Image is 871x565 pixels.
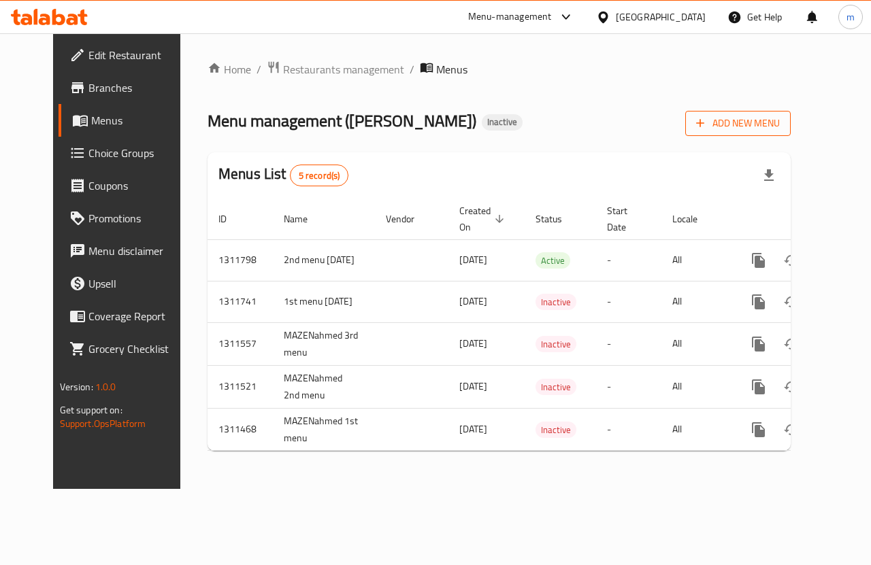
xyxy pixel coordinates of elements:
span: Vendor [386,211,432,227]
li: / [257,61,261,78]
div: Export file [753,159,785,192]
a: Coverage Report [59,300,199,332]
span: Coverage Report [88,308,188,324]
button: Change Status [775,328,808,360]
a: Coupons [59,169,199,202]
a: Support.OpsPlatform [60,415,146,432]
button: Change Status [775,371,808,403]
button: more [742,328,775,360]
td: 1311468 [208,408,273,451]
td: 2nd menu [DATE] [273,239,375,281]
div: Inactive [536,379,576,395]
span: Created On [459,203,508,235]
a: Choice Groups [59,137,199,169]
span: Inactive [536,379,576,395]
span: [DATE] [459,335,487,352]
div: Inactive [536,422,576,438]
a: Upsell [59,267,199,300]
div: Active [536,252,570,269]
span: m [847,10,855,24]
span: Add New Menu [696,115,780,132]
td: All [661,322,732,365]
span: [DATE] [459,292,487,310]
button: Change Status [775,286,808,318]
td: All [661,365,732,408]
span: Menus [436,61,467,78]
span: 5 record(s) [291,169,348,182]
button: more [742,413,775,446]
div: Inactive [536,294,576,310]
span: Coupons [88,177,188,194]
span: Upsell [88,275,188,292]
span: Inactive [536,337,576,352]
span: Active [536,253,570,269]
span: Menu management ( [PERSON_NAME] ) [208,105,476,136]
td: MAZENahmed 2nd menu [273,365,375,408]
span: Promotions [88,210,188,226]
td: - [596,408,661,451]
button: Add New Menu [685,111,791,136]
span: [DATE] [459,251,487,269]
div: [GEOGRAPHIC_DATA] [616,10,706,24]
a: Restaurants management [267,61,404,78]
a: Grocery Checklist [59,332,199,365]
div: Menu-management [468,9,552,25]
nav: breadcrumb [208,61,791,78]
td: 1311521 [208,365,273,408]
span: Edit Restaurant [88,47,188,63]
div: Inactive [482,114,523,131]
span: Inactive [482,116,523,128]
span: ID [218,211,244,227]
td: - [596,322,661,365]
span: Choice Groups [88,145,188,161]
span: Inactive [536,422,576,438]
td: MAZENahmed 3rd menu [273,322,375,365]
td: All [661,408,732,451]
span: Grocery Checklist [88,341,188,357]
a: Menu disclaimer [59,235,199,267]
h2: Menus List [218,164,348,186]
a: Branches [59,71,199,104]
a: Home [208,61,251,78]
span: Name [284,211,325,227]
button: Change Status [775,413,808,446]
span: [DATE] [459,420,487,438]
button: more [742,244,775,277]
span: [DATE] [459,377,487,395]
span: Restaurants management [283,61,404,78]
button: more [742,371,775,403]
span: 1.0.0 [95,378,116,396]
a: Menus [59,104,199,137]
span: Menus [91,112,188,129]
span: Status [536,211,580,227]
button: more [742,286,775,318]
td: 1311741 [208,281,273,322]
td: All [661,281,732,322]
a: Edit Restaurant [59,39,199,71]
td: All [661,239,732,281]
div: Inactive [536,336,576,352]
span: Inactive [536,294,576,310]
td: MAZENahmed 1st menu [273,408,375,451]
span: Branches [88,80,188,96]
span: Menu disclaimer [88,243,188,259]
td: - [596,239,661,281]
td: 1311798 [208,239,273,281]
span: Start Date [607,203,645,235]
td: 1st menu [DATE] [273,281,375,322]
td: 1311557 [208,322,273,365]
a: Promotions [59,202,199,235]
td: - [596,365,661,408]
td: - [596,281,661,322]
span: Locale [672,211,715,227]
div: Total records count [290,165,349,186]
span: Get support on: [60,401,122,419]
li: / [410,61,414,78]
span: Version: [60,378,93,396]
